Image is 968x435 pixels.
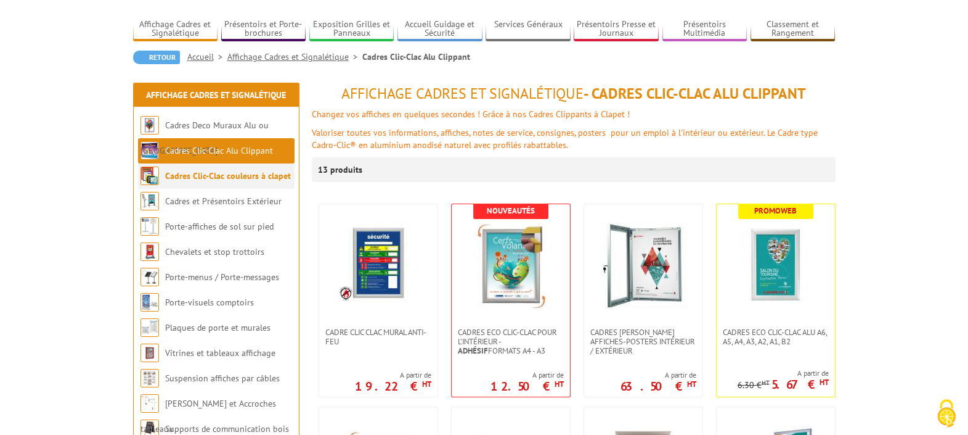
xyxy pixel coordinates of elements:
span: A partir de [620,370,696,380]
span: Cadres Eco Clic-Clac pour l'intérieur - formats A4 - A3 [458,328,564,355]
img: Vitrines et tableaux affichage [140,344,159,362]
img: Cadres Clic-Clac couleurs à clapet [140,167,159,185]
sup: HT [820,377,829,387]
p: 19.22 € [355,383,431,390]
a: Supports de communication bois [165,423,289,434]
a: Accueil [187,51,227,62]
p: 6.30 € [738,381,770,390]
a: Cadre CLIC CLAC Mural ANTI-FEU [319,328,437,346]
li: Cadres Clic-Clac Alu Clippant [362,51,470,63]
b: Nouveautés [487,205,535,216]
p: 63.50 € [620,383,696,390]
img: Plaques de porte et murales [140,318,159,337]
a: Porte-affiches de sol sur pied [165,221,274,232]
p: 12.50 € [490,383,564,390]
img: Cadres Eco Clic-Clac pour l'intérieur - <strong>Adhésif</strong> formats A4 - A3 [468,223,554,309]
span: Affichage Cadres et Signalétique [341,84,584,103]
a: Accueil Guidage et Sécurité [397,19,482,39]
img: Cookies (fenêtre modale) [931,398,962,429]
a: Cadres Deco Muraux Alu ou [GEOGRAPHIC_DATA] [140,120,269,156]
a: [PERSON_NAME] et Accroches tableaux [140,398,276,434]
a: Présentoirs Multimédia [662,19,747,39]
sup: HT [422,379,431,389]
a: Services Généraux [486,19,571,39]
a: Cadres [PERSON_NAME] affiches-posters intérieur / extérieur [584,328,702,355]
img: Cadre CLIC CLAC Mural ANTI-FEU [338,223,418,303]
img: Chevalets et stop trottoirs [140,242,159,261]
a: Affichage Cadres et Signalétique [146,89,286,101]
a: Porte-visuels comptoirs [165,297,254,308]
img: Porte-affiches de sol sur pied [140,217,159,236]
img: Cadres vitrines affiches-posters intérieur / extérieur [600,223,686,309]
a: Retour [133,51,180,64]
a: Cadres Clic-Clac couleurs à clapet [165,170,291,181]
img: Porte-menus / Porte-messages [140,268,159,286]
a: Affichage Cadres et Signalétique [227,51,362,62]
a: Présentoirs Presse et Journaux [574,19,659,39]
a: Exposition Grilles et Panneaux [309,19,394,39]
img: Cadres et Présentoirs Extérieur [140,192,159,210]
img: Cadres Deco Muraux Alu ou Bois [140,116,159,135]
strong: Adhésif [458,346,488,356]
span: A partir de [355,370,431,380]
a: Cadres Eco Clic-Clac pour l'intérieur -Adhésifformats A4 - A3 [452,328,570,355]
a: Vitrines et tableaux affichage [165,347,275,358]
a: Cadres Eco Clic-Clac alu A6, A5, A4, A3, A2, A1, B2 [717,328,835,346]
a: Porte-menus / Porte-messages [165,271,279,283]
p: 5.67 € [771,381,829,388]
img: Cadres Eco Clic-Clac alu A6, A5, A4, A3, A2, A1, B2 [733,223,819,309]
img: Porte-visuels comptoirs [140,293,159,312]
b: Promoweb [754,205,797,216]
a: Cadres Clic-Clac Alu Clippant [165,145,273,156]
font: Changez vos affiches en quelques secondes ! Grâce à nos Cadres Clippants à Clapet ! [312,109,630,120]
p: 13 produits [318,157,364,182]
span: Cadre CLIC CLAC Mural ANTI-FEU [325,328,431,346]
a: Chevalets et stop trottoirs [165,246,264,257]
img: Suspension affiches par câbles [140,369,159,387]
h1: - Cadres Clic-Clac Alu Clippant [312,86,836,102]
span: A partir de [738,368,829,378]
a: Suspension affiches par câbles [165,373,280,384]
a: Cadres et Présentoirs Extérieur [165,196,282,207]
sup: HT [687,379,696,389]
span: A partir de [490,370,564,380]
img: Cimaises et Accroches tableaux [140,394,159,413]
button: Cookies (fenêtre modale) [925,393,968,435]
font: Valoriser toutes vos informations, affiches, notes de service, consignes, posters pour un emploi ... [312,127,818,151]
a: Présentoirs et Porte-brochures [221,19,306,39]
a: Plaques de porte et murales [165,322,270,333]
a: Affichage Cadres et Signalétique [133,19,218,39]
span: Cadres [PERSON_NAME] affiches-posters intérieur / extérieur [590,328,696,355]
sup: HT [555,379,564,389]
sup: HT [762,378,770,387]
a: Classement et Rangement [750,19,836,39]
span: Cadres Eco Clic-Clac alu A6, A5, A4, A3, A2, A1, B2 [723,328,829,346]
